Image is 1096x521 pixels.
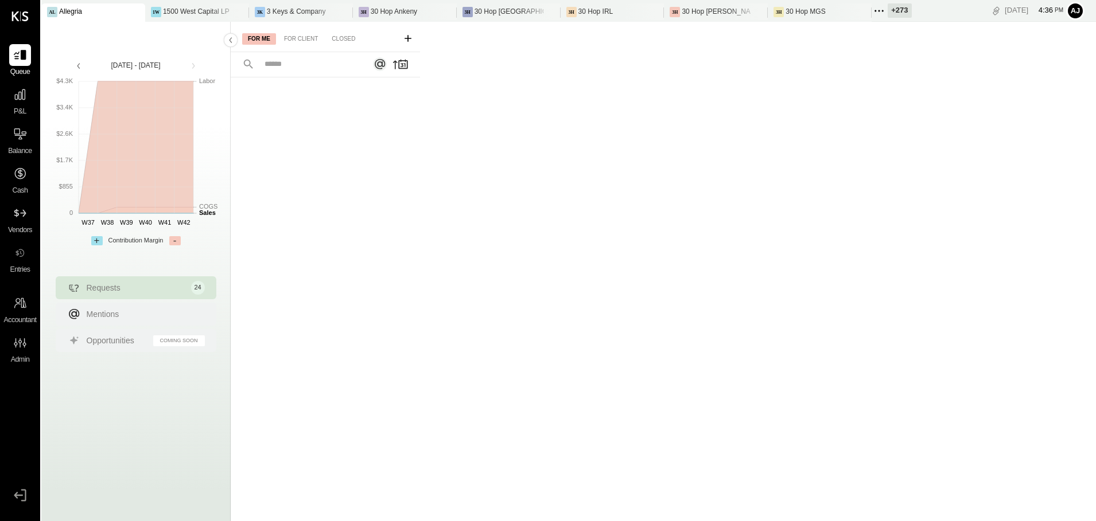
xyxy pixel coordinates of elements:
div: 3 Keys & Company [270,7,335,17]
text: W37 [81,218,95,226]
div: Contribution Margin [104,236,168,245]
div: For Me [242,33,277,45]
text: W38 [100,218,114,226]
a: P&L [1,84,40,117]
text: $3.4K [56,103,73,111]
div: 3H [681,7,691,17]
span: Balance [8,146,32,156]
a: Accountant [1,292,40,326]
div: 3K [258,7,269,17]
text: $855 [58,182,73,190]
div: 1W [153,7,163,17]
a: Entries [1,242,40,275]
div: 30 Hop MGS [799,7,841,17]
div: 30 Hop IRL [588,7,626,17]
div: + [87,236,99,245]
div: 30 Hop [PERSON_NAME] Summit [693,7,764,17]
div: For Client [279,33,326,45]
a: Vendors [1,202,40,236]
span: Vendors [8,225,33,236]
div: [DATE] - [DATE] [87,61,185,70]
text: Sales [199,209,216,217]
div: Allegria [59,7,85,17]
span: Queue [10,67,31,77]
text: $4.3K [56,77,73,85]
div: 30 Hop [GEOGRAPHIC_DATA] [482,7,553,17]
text: $2.6K [56,130,73,138]
a: Queue [1,44,40,77]
text: COGS [199,202,218,210]
div: 3H [364,7,374,17]
div: 3H [787,7,797,17]
div: - [173,236,185,245]
div: 3H [576,7,586,17]
span: Cash [13,186,28,196]
a: Cash [1,163,40,196]
text: W39 [119,218,133,226]
text: W40 [138,218,153,226]
span: Admin [10,355,30,365]
div: Opportunities [87,335,147,346]
div: 3H [470,7,480,17]
span: Accountant [3,315,38,326]
div: Requests [87,282,185,293]
div: Coming Soon [153,335,205,346]
a: Admin [1,332,40,365]
text: W42 [177,218,191,226]
a: Balance [1,123,40,156]
div: Al [47,7,57,17]
text: $1.7K [57,156,73,164]
div: [DATE] [1002,5,1063,16]
span: P&L [14,107,27,117]
div: 1500 West Capital LP [165,7,235,17]
text: Labor [199,77,216,85]
span: Entries [10,265,31,275]
div: copy link [988,5,999,17]
div: 30 Hop Ankeny [376,7,429,17]
div: 24 [191,281,205,295]
div: + 273 [903,3,928,18]
button: Aj [1066,2,1085,20]
div: Closed [328,33,364,45]
text: 0 [69,209,73,217]
div: Mentions [87,308,199,320]
text: W41 [158,218,171,226]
